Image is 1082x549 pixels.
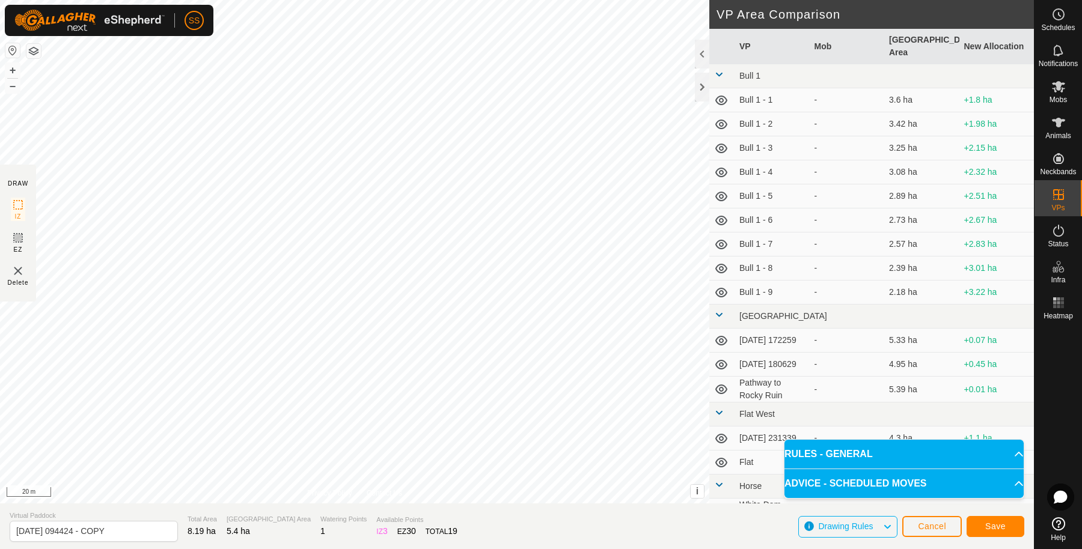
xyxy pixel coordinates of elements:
span: IZ [15,212,22,221]
button: Save [967,516,1024,537]
span: Notifications [1039,60,1078,67]
span: Mobs [1050,96,1067,103]
span: i [696,486,698,496]
div: - [815,142,880,154]
span: 30 [406,526,416,536]
td: 2.73 ha [884,208,959,232]
span: Watering Points [320,514,367,524]
span: [GEOGRAPHIC_DATA] [739,311,827,321]
span: RULES - GENERAL [784,447,873,461]
span: SS [189,14,200,27]
td: Bull 1 - 5 [735,184,810,208]
div: - [815,286,880,299]
span: Help [1051,534,1066,541]
td: 2.57 ha [884,232,959,256]
span: 19 [448,526,457,536]
span: VPs [1051,204,1065,211]
td: +2.83 ha [959,232,1035,256]
td: Bull 1 - 8 [735,256,810,281]
td: [DATE] 172259 [735,329,810,353]
span: Schedules [1041,24,1075,31]
button: + [5,63,20,77]
span: 5.4 ha [227,526,250,536]
p-accordion-header: RULES - GENERAL [784,440,1024,469]
td: +1.98 ha [959,112,1035,136]
a: Contact Us [367,488,402,499]
td: Bull 1 - 4 [735,160,810,184]
div: - [815,190,880,202]
span: 1 [320,526,325,536]
span: Save [985,521,1006,531]
div: - [815,214,880,226]
td: 2.89 ha [884,184,959,208]
div: IZ [376,525,387,538]
a: Help [1035,512,1082,546]
div: - [815,166,880,178]
button: Map Layers [26,44,41,58]
td: 3.42 ha [884,112,959,136]
div: - [815,262,880,274]
td: Bull 1 - 7 [735,232,810,256]
td: +0.45 ha [959,353,1035,377]
div: DRAW [8,179,28,188]
td: 4.3 ha [884,426,959,450]
span: Delete [8,278,29,287]
td: Bull 1 - 2 [735,112,810,136]
td: +3.01 ha [959,256,1035,281]
div: - [815,238,880,250]
img: Gallagher Logo [14,10,165,31]
span: EZ [14,245,23,254]
div: - [815,94,880,106]
span: Neckbands [1040,168,1076,175]
td: +2.32 ha [959,160,1035,184]
td: Bull 1 - 6 [735,208,810,232]
h2: VP Area Comparison [717,7,1034,22]
td: [DATE] 180629 [735,353,810,377]
span: Bull 1 [739,71,760,80]
td: Bull 1 - 9 [735,281,810,305]
img: VP [11,264,25,278]
td: 3.25 ha [884,136,959,160]
th: VP [735,29,810,64]
span: 8.19 ha [188,526,216,536]
div: - [815,432,880,444]
th: New Allocation [959,29,1035,64]
span: Animals [1045,132,1071,139]
div: - [815,383,880,396]
td: Bull 1 - 1 [735,88,810,112]
span: Drawing Rules [818,521,873,531]
span: 3 [383,526,388,536]
td: [DATE] 231339 [735,426,810,450]
td: 3.08 ha [884,160,959,184]
span: Infra [1051,276,1065,284]
a: Privacy Policy [307,488,352,499]
td: +2.67 ha [959,208,1035,232]
span: Flat West [739,409,775,419]
td: +2.51 ha [959,184,1035,208]
td: Pathway to Rocky Ruin [735,377,810,402]
span: Available Points [376,515,457,525]
td: Bull 1 - 3 [735,136,810,160]
span: Total Area [188,514,217,524]
th: [GEOGRAPHIC_DATA] Area [884,29,959,64]
td: 5.39 ha [884,377,959,402]
div: - [815,334,880,347]
td: +0.07 ha [959,329,1035,353]
button: – [5,79,20,93]
td: +3.22 ha [959,281,1035,305]
span: Horse [739,481,762,491]
div: - [815,358,880,371]
span: Status [1048,240,1068,247]
button: Cancel [902,516,962,537]
div: EZ [397,525,416,538]
div: - [815,118,880,130]
p-accordion-header: ADVICE - SCHEDULED MOVES [784,469,1024,498]
td: +1.8 ha [959,88,1035,112]
span: ADVICE - SCHEDULED MOVES [784,476,926,491]
td: 3.6 ha [884,88,959,112]
span: Virtual Paddock [10,511,178,521]
button: Reset Map [5,43,20,58]
td: White Dam - Yards [735,499,810,524]
div: TOTAL [426,525,457,538]
td: +1.1 ha [959,426,1035,450]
